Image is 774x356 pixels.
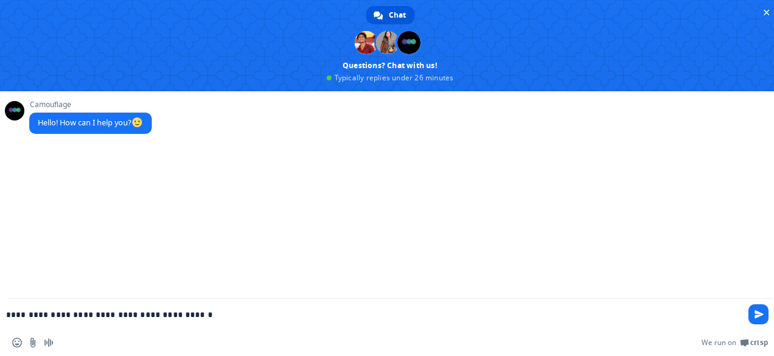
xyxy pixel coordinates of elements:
span: We run on [701,338,736,347]
span: Send [748,304,769,324]
span: Crisp [750,338,768,347]
span: Hello! How can I help you? [38,117,143,128]
span: Audio message [44,338,54,347]
div: Chat [366,6,414,24]
span: Send a file [28,338,38,347]
span: Chat [389,6,406,24]
span: Insert an emoji [12,338,22,347]
span: Close chat [760,6,773,19]
textarea: Compose your message... [6,309,735,320]
a: We run onCrisp [701,338,768,347]
span: Camouflage [29,100,152,109]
